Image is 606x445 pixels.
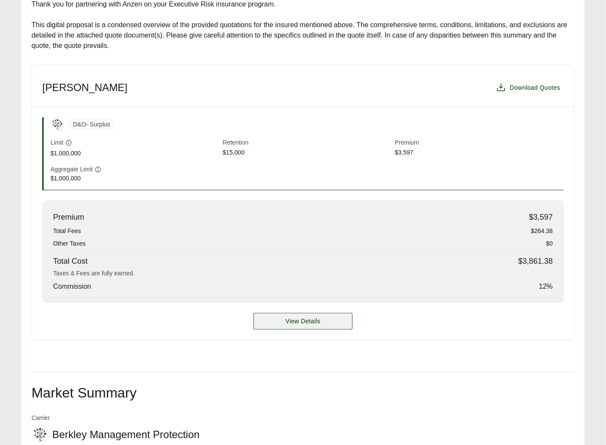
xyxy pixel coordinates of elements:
[53,256,88,267] span: Total Cost
[32,413,200,423] span: Carrier
[539,281,553,292] span: 12 %
[395,138,564,148] span: Premium
[518,256,553,267] span: $3,861.38
[50,174,219,183] span: $1,000,000
[253,313,353,330] button: View Details
[50,165,93,174] span: Aggregate Limit
[492,79,564,96] button: Download Quotes
[286,317,321,326] span: View Details
[253,313,353,330] a: Berkley MP details
[53,281,91,292] span: Commission
[223,148,391,158] span: $15,000
[529,211,553,223] span: $3,597
[42,81,127,94] h3: [PERSON_NAME]
[50,138,63,147] span: Limit
[53,239,85,248] span: Other Taxes
[510,83,560,92] span: Download Quotes
[395,148,564,158] span: $3,597
[51,118,64,131] img: Berkley Management Protection
[546,239,553,248] span: $0
[52,428,200,441] span: Berkley Management Protection
[32,426,48,443] img: Berkley Management Protection
[50,149,219,158] span: $1,000,000
[68,118,115,131] span: D&O - Surplus
[53,227,81,236] span: Total Fees
[53,269,553,278] div: Taxes & Fees are fully earned.
[53,211,84,223] span: Premium
[531,227,553,236] span: $264.38
[223,138,391,148] span: Retention
[32,386,574,400] h2: Market Summary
